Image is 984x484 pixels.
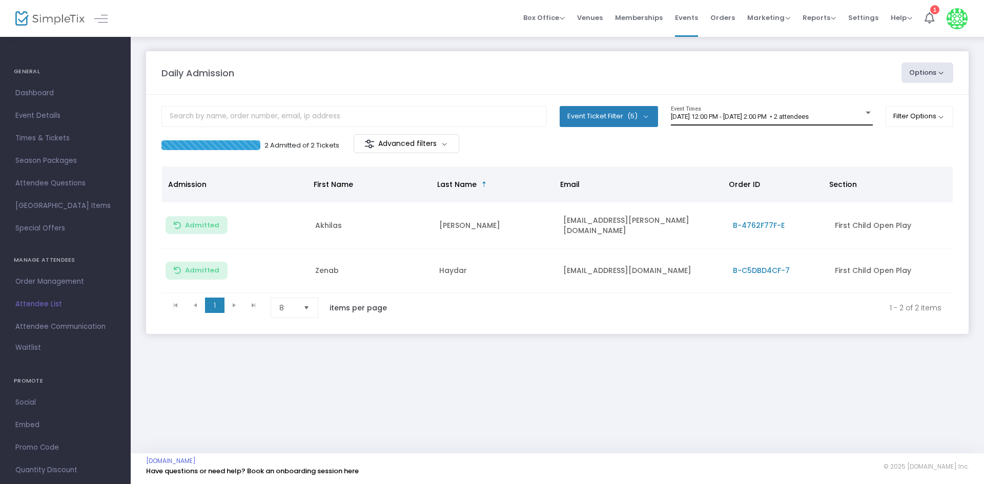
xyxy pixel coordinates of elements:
button: Select [299,298,314,318]
span: Settings [848,5,878,31]
span: Attendee List [15,298,115,311]
td: [EMAIL_ADDRESS][PERSON_NAME][DOMAIN_NAME] [557,202,727,249]
span: [DATE] 12:00 PM - [DATE] 2:00 PM • 2 attendees [671,113,809,120]
span: Event Details [15,109,115,122]
td: Zenab [309,249,433,293]
button: Options [901,62,954,83]
span: [GEOGRAPHIC_DATA] Items [15,199,115,213]
span: Admission [168,179,207,190]
span: B-C5DBD4CF-7 [733,265,790,276]
span: Admitted [185,266,219,275]
m-button: Advanced filters [354,134,460,153]
td: [EMAIL_ADDRESS][DOMAIN_NAME] [557,249,727,293]
m-panel-title: Daily Admission [161,66,234,80]
td: [PERSON_NAME] [433,202,557,249]
span: Waitlist [15,343,41,353]
span: Marketing [747,13,790,23]
button: Admitted [166,216,228,234]
span: Sortable [480,180,488,188]
div: Data table [162,166,953,293]
span: Admitted [185,221,219,229]
span: Dashboard [15,87,115,100]
span: B-4762F77F-E [733,220,785,230]
span: Order Management [15,275,115,288]
span: Promo Code [15,441,115,454]
span: Embed [15,418,115,432]
td: Haydar [433,249,557,293]
span: Memberships [615,5,663,31]
span: Times & Tickets [15,132,115,145]
h4: MANAGE ATTENDEES [14,250,117,270]
button: Filter Options [886,106,954,127]
label: items per page [330,303,387,313]
td: Akhilas [309,202,433,249]
span: (5) [627,112,638,120]
span: Last Name [437,179,477,190]
input: Search by name, order number, email, ip address [161,106,547,127]
h4: GENERAL [14,61,117,82]
a: [DOMAIN_NAME] [146,457,196,465]
span: Attendee Questions [15,177,115,190]
span: Page 1 [205,298,224,313]
span: Events [675,5,698,31]
span: Season Packages [15,154,115,167]
span: © 2025 [DOMAIN_NAME] Inc. [884,462,969,471]
span: Order ID [729,179,760,190]
h4: PROMOTE [14,371,117,391]
span: Email [560,179,580,190]
p: 2 Admitted of 2 Tickets [264,140,339,151]
span: Reports [803,13,836,23]
td: First Child Open Play [829,202,953,249]
button: Event Ticket Filter(5) [560,106,658,127]
span: Section [829,179,857,190]
button: Admitted [166,262,228,280]
kendo-pager-info: 1 - 2 of 2 items [408,298,941,318]
a: Have questions or need help? Book an onboarding session here [146,466,359,476]
span: Venues [577,5,603,31]
span: Help [891,13,912,23]
span: Social [15,396,115,409]
div: 1 [930,5,939,14]
span: Box Office [523,13,565,23]
td: First Child Open Play [829,249,953,293]
span: Orders [710,5,735,31]
span: 8 [279,303,295,313]
span: Special Offers [15,222,115,235]
span: Attendee Communication [15,320,115,333]
span: Quantity Discount [15,464,115,477]
img: filter [364,139,375,149]
span: First Name [314,179,353,190]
